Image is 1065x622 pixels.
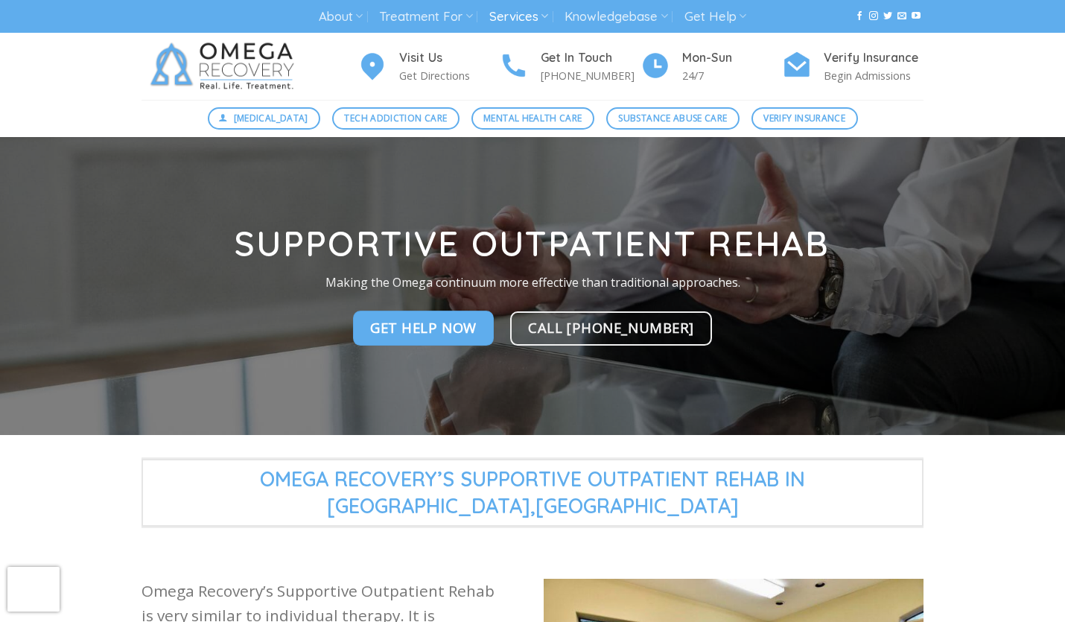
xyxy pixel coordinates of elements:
a: Mental Health Care [471,107,594,130]
a: Send us an email [897,11,906,22]
h4: Mon-Sun [682,48,782,68]
a: Services [489,3,548,31]
a: About [319,3,363,31]
h4: Get In Touch [541,48,640,68]
a: Substance Abuse Care [606,107,740,130]
p: [PHONE_NUMBER] [541,67,640,84]
a: Get Help [684,3,746,31]
p: Get Directions [399,67,499,84]
span: Get Help Now [370,317,477,339]
img: Omega Recovery [142,33,309,100]
a: Follow on Instagram [869,11,878,22]
a: Visit Us Get Directions [357,48,499,85]
a: Follow on YouTube [912,11,921,22]
a: Follow on Twitter [883,11,892,22]
a: Knowledgebase [565,3,667,31]
a: CALL [PHONE_NUMBER] [510,311,712,346]
a: Verify Insurance Begin Admissions [782,48,923,85]
p: Begin Admissions [824,67,923,84]
strong: Supportive Outpatient Rehab [235,222,830,265]
span: [MEDICAL_DATA] [234,111,308,125]
span: Verify Insurance [763,111,845,125]
span: CALL [PHONE_NUMBER] [528,317,694,338]
a: [MEDICAL_DATA] [208,107,321,130]
h4: Visit Us [399,48,499,68]
span: Substance Abuse Care [618,111,727,125]
p: Making the Omega continuum more effective than traditional approaches. [191,273,874,293]
a: Verify Insurance [751,107,858,130]
span: Mental Health Care [483,111,582,125]
a: Treatment For [379,3,472,31]
a: Get In Touch [PHONE_NUMBER] [499,48,640,85]
p: 24/7 [682,67,782,84]
h4: Verify Insurance [824,48,923,68]
span: Tech Addiction Care [344,111,447,125]
a: Follow on Facebook [855,11,864,22]
a: Get Help Now [353,311,494,346]
span: Omega Recovery’s Supportive Outpatient Rehab in [GEOGRAPHIC_DATA],[GEOGRAPHIC_DATA] [142,459,923,527]
a: Tech Addiction Care [332,107,460,130]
